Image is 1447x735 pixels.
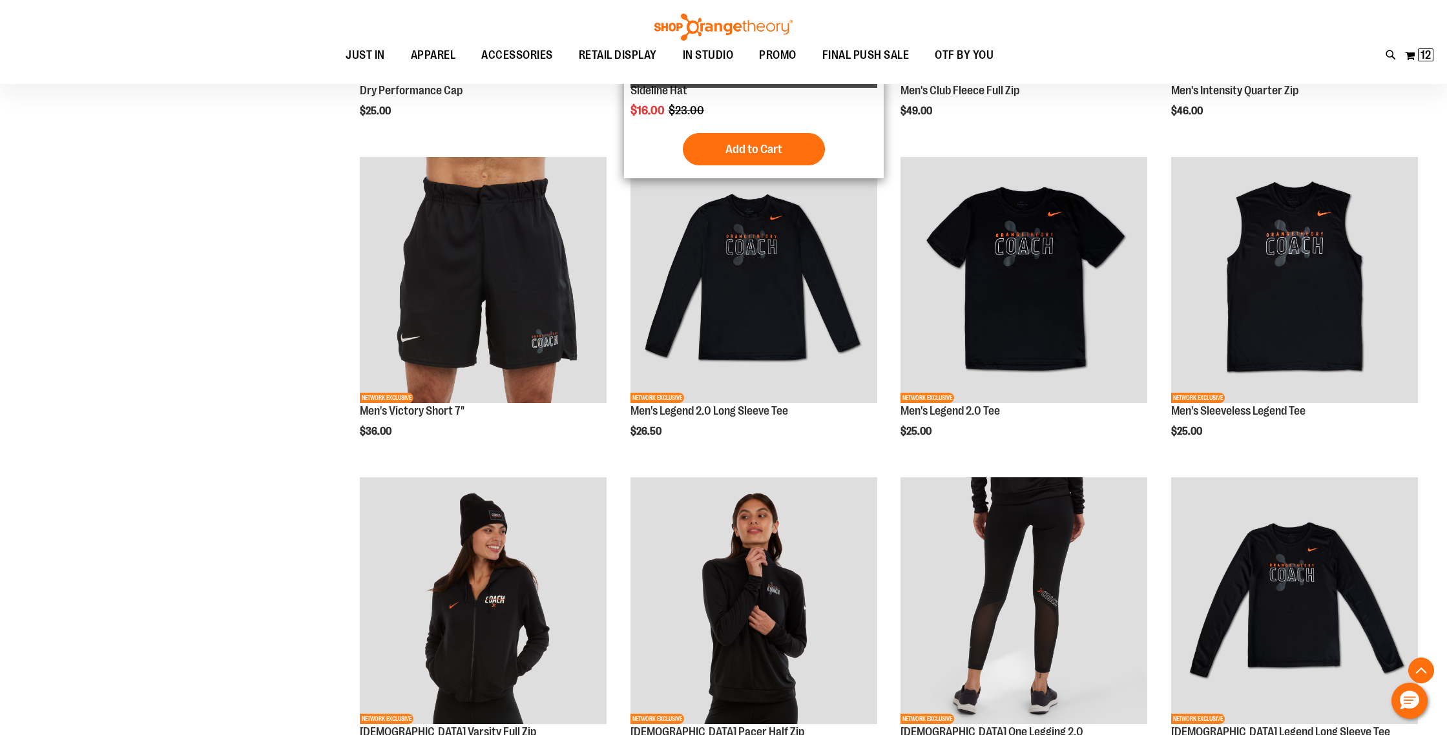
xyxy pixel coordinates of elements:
[360,105,393,117] span: $25.00
[652,14,795,41] img: Shop Orangetheory
[333,41,398,70] a: JUST IN
[1171,157,1418,404] img: OTF Mens Coach FA23 Legend Sleeveless Tee - Black primary image
[1391,683,1428,719] button: Hello, have a question? Let’s chat.
[900,426,933,437] span: $25.00
[360,477,607,726] a: OTF Ladies Coach FA23 Varsity Full Zip - Black primary imageNETWORK EXCLUSIVE
[1171,714,1225,724] span: NETWORK EXCLUSIVE
[630,426,663,437] span: $26.50
[624,150,884,471] div: product
[1171,84,1298,97] a: Men's Intensity Quarter Zip
[398,41,469,70] a: APPAREL
[900,157,1147,406] a: OTF Mens Coach FA23 Legend 2.0 SS Tee - Black primary imageNETWORK EXCLUSIVE
[900,404,1000,417] a: Men's Legend 2.0 Tee
[894,150,1154,471] div: product
[411,41,456,70] span: APPAREL
[360,157,607,406] a: OTF Mens Coach FA23 Victory Short - Black primary imageNETWORK EXCLUSIVE
[630,477,877,726] a: OTF Ladies Coach FA23 Pacer Half Zip - Black primary imageNETWORK EXCLUSIVE
[353,150,613,471] div: product
[900,477,1147,726] a: OTF Ladies Coach FA23 One Legging 2.0 - Black primary imageNETWORK EXCLUSIVE
[1171,393,1225,403] span: NETWORK EXCLUSIVE
[746,41,809,70] a: PROMO
[360,84,463,97] a: Dry Performance Cap
[630,104,667,117] span: $16.00
[579,41,657,70] span: RETAIL DISPLAY
[900,477,1147,724] img: OTF Ladies Coach FA23 One Legging 2.0 - Black primary image
[1171,477,1418,726] a: OTF Ladies Coach FA23 Legend LS Tee - Black primary imageNETWORK EXCLUSIVE
[1171,157,1418,406] a: OTF Mens Coach FA23 Legend Sleeveless Tee - Black primary imageNETWORK EXCLUSIVE
[935,41,994,70] span: OTF BY YOU
[630,157,877,404] img: OTF Mens Coach FA23 Legend 2.0 LS Tee - Black primary image
[759,41,796,70] span: PROMO
[900,157,1147,404] img: OTF Mens Coach FA23 Legend 2.0 SS Tee - Black primary image
[822,41,910,70] span: FINAL PUSH SALE
[809,41,922,70] a: FINAL PUSH SALE
[630,714,684,724] span: NETWORK EXCLUSIVE
[360,404,464,417] a: Men's Victory Short 7"
[360,157,607,404] img: OTF Mens Coach FA23 Victory Short - Black primary image
[1171,477,1418,724] img: OTF Ladies Coach FA23 Legend LS Tee - Black primary image
[630,404,788,417] a: Men's Legend 2.0 Long Sleeve Tee
[630,393,684,403] span: NETWORK EXCLUSIVE
[1171,105,1205,117] span: $46.00
[900,105,934,117] span: $49.00
[630,84,687,97] a: Sideline Hat
[669,104,706,117] span: $23.00
[1171,426,1204,437] span: $25.00
[630,477,877,724] img: OTF Ladies Coach FA23 Pacer Half Zip - Black primary image
[900,393,954,403] span: NETWORK EXCLUSIVE
[360,477,607,724] img: OTF Ladies Coach FA23 Varsity Full Zip - Black primary image
[1165,150,1424,471] div: product
[360,426,393,437] span: $36.00
[360,393,413,403] span: NETWORK EXCLUSIVE
[1171,404,1306,417] a: Men's Sleeveless Legend Tee
[468,41,566,70] a: ACCESSORIES
[360,714,413,724] span: NETWORK EXCLUSIVE
[481,41,553,70] span: ACCESSORIES
[630,157,877,406] a: OTF Mens Coach FA23 Legend 2.0 LS Tee - Black primary imageNETWORK EXCLUSIVE
[670,41,747,70] a: IN STUDIO
[1408,657,1434,683] button: Back To Top
[922,41,1006,70] a: OTF BY YOU
[566,41,670,70] a: RETAIL DISPLAY
[1421,48,1431,61] span: 12
[725,142,782,156] span: Add to Cart
[683,133,825,165] button: Add to Cart
[900,714,954,724] span: NETWORK EXCLUSIVE
[683,41,734,70] span: IN STUDIO
[900,84,1019,97] a: Men's Club Fleece Full Zip
[346,41,385,70] span: JUST IN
